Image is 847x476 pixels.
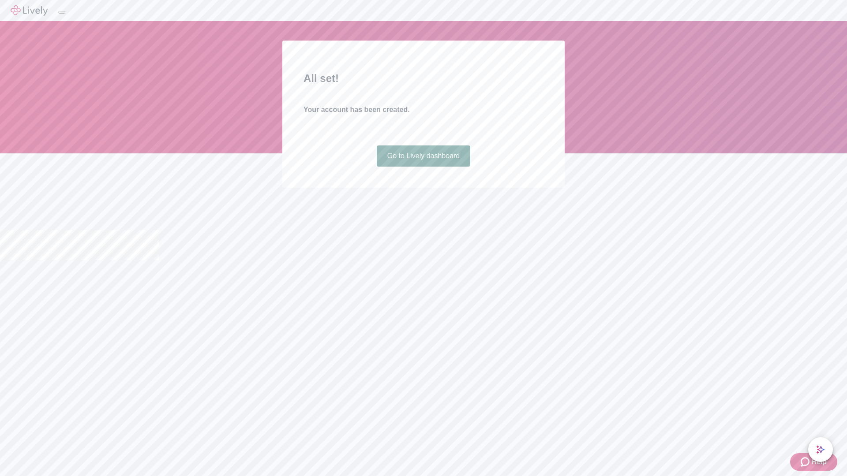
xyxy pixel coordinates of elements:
[58,11,65,14] button: Log out
[11,5,48,16] img: Lively
[790,453,837,471] button: Zendesk support iconHelp
[816,445,825,454] svg: Lively AI Assistant
[808,437,833,462] button: chat
[801,457,811,467] svg: Zendesk support icon
[811,457,827,467] span: Help
[377,145,471,167] a: Go to Lively dashboard
[304,71,543,86] h2: All set!
[304,104,543,115] h4: Your account has been created.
